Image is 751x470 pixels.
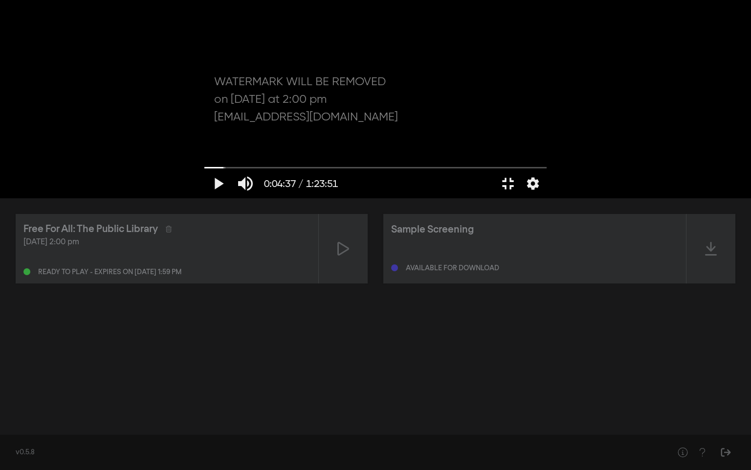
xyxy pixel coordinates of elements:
[692,443,712,462] button: Help
[522,169,544,198] button: More settings
[391,222,474,237] div: Sample Screening
[716,443,735,462] button: Sign Out
[232,169,259,198] button: Mute
[204,169,232,198] button: Play
[673,443,692,462] button: Help
[23,222,158,236] div: Free For All: The Public Library
[494,169,522,198] button: Exit full screen
[23,236,310,248] div: [DATE] 2:00 pm
[259,169,343,198] button: 0:04:37 / 1:23:51
[16,447,653,458] div: v0.5.8
[406,265,499,272] div: Available for download
[38,269,181,276] div: Ready to play - expires on [DATE] 1:59 pm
